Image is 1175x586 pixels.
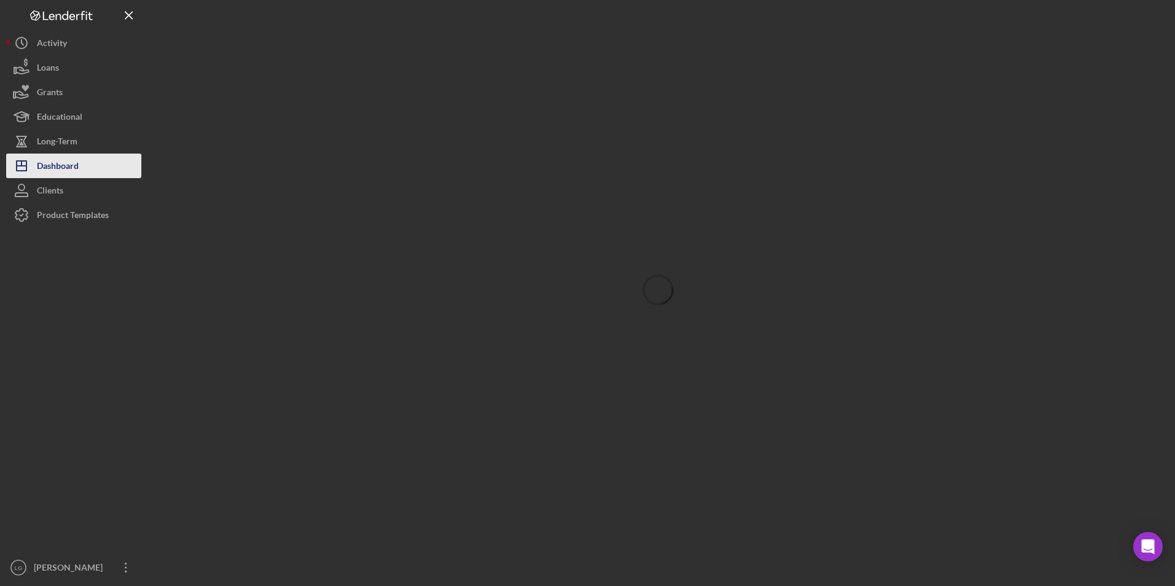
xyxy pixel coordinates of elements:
[37,104,82,132] div: Educational
[6,178,141,203] button: Clients
[6,129,141,154] button: Long-Term
[31,555,111,583] div: [PERSON_NAME]
[6,80,141,104] button: Grants
[37,129,77,157] div: Long-Term
[37,154,79,181] div: Dashboard
[6,55,141,80] button: Loans
[6,104,141,129] button: Educational
[6,203,141,227] button: Product Templates
[37,55,59,83] div: Loans
[37,31,67,58] div: Activity
[37,178,63,206] div: Clients
[37,203,109,230] div: Product Templates
[37,80,63,107] div: Grants
[6,31,141,55] button: Activity
[6,555,141,580] button: LG[PERSON_NAME]
[6,154,141,178] button: Dashboard
[1133,532,1163,561] div: Open Intercom Messenger
[15,565,23,571] text: LG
